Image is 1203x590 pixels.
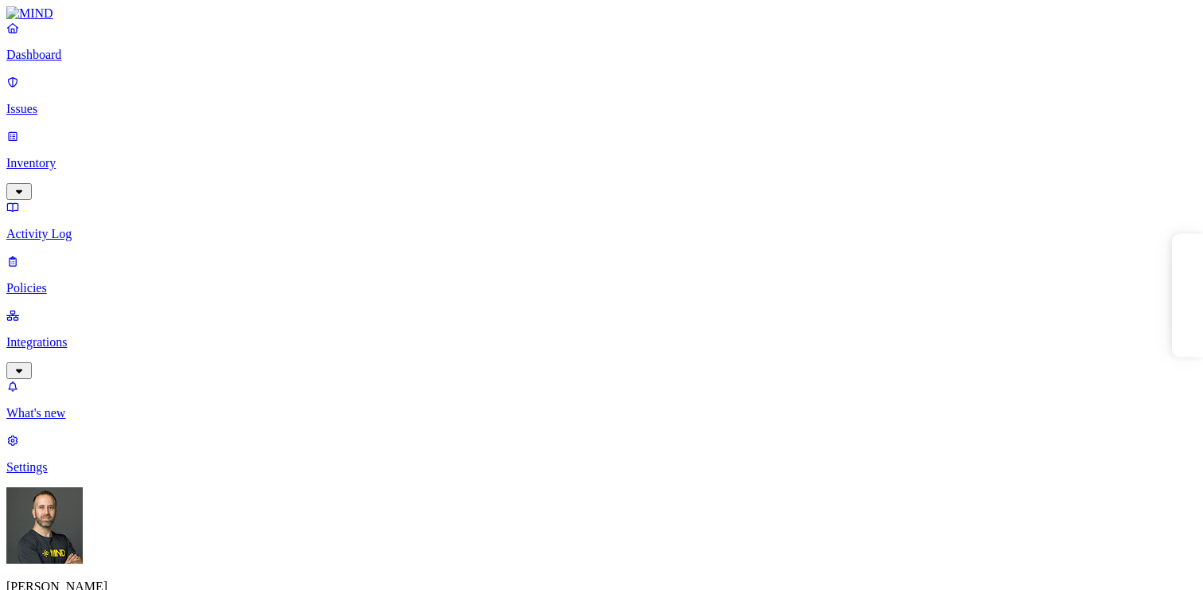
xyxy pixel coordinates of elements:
[6,156,1197,170] p: Inventory
[6,281,1197,295] p: Policies
[6,6,53,21] img: MIND
[6,406,1197,420] p: What's new
[6,21,1197,62] a: Dashboard
[6,48,1197,62] p: Dashboard
[6,433,1197,475] a: Settings
[6,200,1197,241] a: Activity Log
[6,308,1197,377] a: Integrations
[6,6,1197,21] a: MIND
[6,75,1197,116] a: Issues
[6,335,1197,350] p: Integrations
[6,487,83,564] img: Tom Mayblum
[6,102,1197,116] p: Issues
[6,254,1197,295] a: Policies
[6,460,1197,475] p: Settings
[6,379,1197,420] a: What's new
[6,129,1197,197] a: Inventory
[6,227,1197,241] p: Activity Log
